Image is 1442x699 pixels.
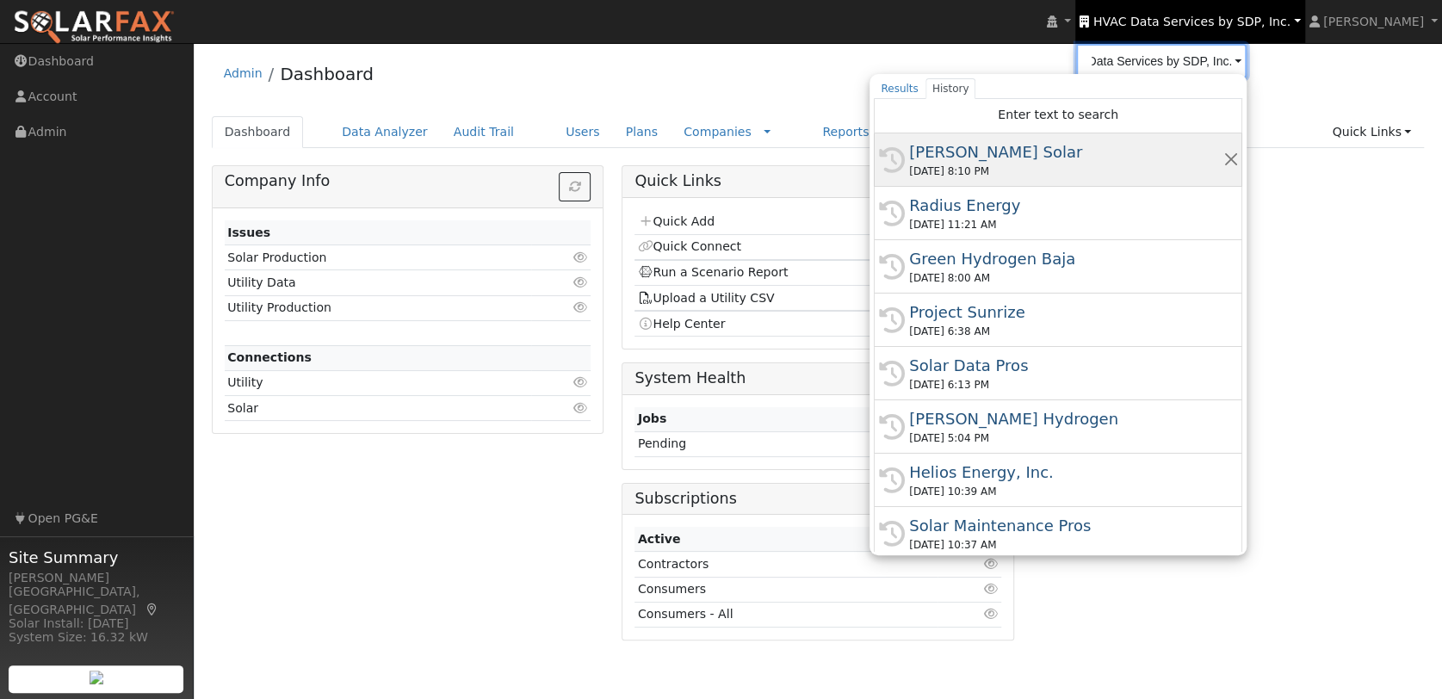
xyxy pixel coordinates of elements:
[1222,151,1239,169] button: Remove this history
[638,265,789,279] a: Run a Scenario Report
[329,116,441,148] a: Data Analyzer
[638,239,741,253] a: Quick Connect
[225,396,532,421] td: Solar
[572,251,588,263] i: Click to view
[879,521,905,547] i: History
[809,116,882,148] a: Reports
[572,376,588,388] i: Click to view
[909,537,1222,553] div: [DATE] 10:37 AM
[684,125,752,139] a: Companies
[909,300,1222,324] div: Project Sunrize
[9,546,184,569] span: Site Summary
[90,671,103,684] img: retrieve
[212,116,304,148] a: Dashboard
[879,467,905,493] i: History
[1319,116,1424,148] a: Quick Links
[909,430,1222,446] div: [DATE] 5:04 PM
[572,276,588,288] i: Click to view
[909,514,1222,537] div: Solar Maintenance Pros
[874,78,925,99] a: Results
[634,431,898,456] td: Pending
[227,226,270,239] strong: Issues
[225,370,532,395] td: Utility
[634,172,1000,190] h5: Quick Links
[879,147,905,173] i: History
[634,577,938,602] td: Consumers
[634,552,938,577] td: Contractors
[909,461,1222,484] div: Helios Energy, Inc.
[553,116,613,148] a: Users
[9,615,184,633] div: Solar Install: [DATE]
[909,484,1222,499] div: [DATE] 10:39 AM
[572,301,588,313] i: Click to view
[13,9,175,46] img: SolarFax
[909,140,1222,164] div: [PERSON_NAME] Solar
[879,307,905,333] i: History
[879,201,905,226] i: History
[909,164,1222,179] div: [DATE] 8:10 PM
[9,583,184,619] div: [GEOGRAPHIC_DATA], [GEOGRAPHIC_DATA]
[227,350,312,364] strong: Connections
[9,569,184,587] div: [PERSON_NAME]
[909,194,1222,217] div: Radius Energy
[1323,15,1424,28] span: [PERSON_NAME]
[572,402,588,414] i: Click to view
[638,411,666,425] strong: Jobs
[983,608,999,620] i: Click to view
[225,295,532,320] td: Utility Production
[638,317,726,331] a: Help Center
[925,78,976,99] a: History
[879,361,905,387] i: History
[225,270,532,295] td: Utility Data
[998,108,1118,121] span: Enter text to search
[909,247,1222,270] div: Green Hydrogen Baja
[613,116,671,148] a: Plans
[224,66,263,80] a: Admin
[634,369,1000,387] h5: System Health
[634,602,938,627] td: Consumers - All
[879,414,905,440] i: History
[145,603,160,616] a: Map
[634,490,1000,508] h5: Subscriptions
[983,583,999,595] i: Click to view
[1093,15,1290,28] span: HVAC Data Services by SDP, Inc.
[909,377,1222,393] div: [DATE] 6:13 PM
[983,558,999,570] i: Click to view
[638,214,715,228] a: Quick Add
[280,64,374,84] a: Dashboard
[9,628,184,646] div: System Size: 16.32 kW
[638,291,775,305] a: Upload a Utility CSV
[909,354,1222,377] div: Solar Data Pros
[441,116,527,148] a: Audit Trail
[225,172,591,190] h5: Company Info
[909,217,1222,232] div: [DATE] 11:21 AM
[909,270,1222,286] div: [DATE] 8:00 AM
[909,407,1222,430] div: [PERSON_NAME] Hydrogen
[638,532,681,546] strong: Active
[879,254,905,280] i: History
[909,324,1222,339] div: [DATE] 6:38 AM
[225,245,532,270] td: Solar Production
